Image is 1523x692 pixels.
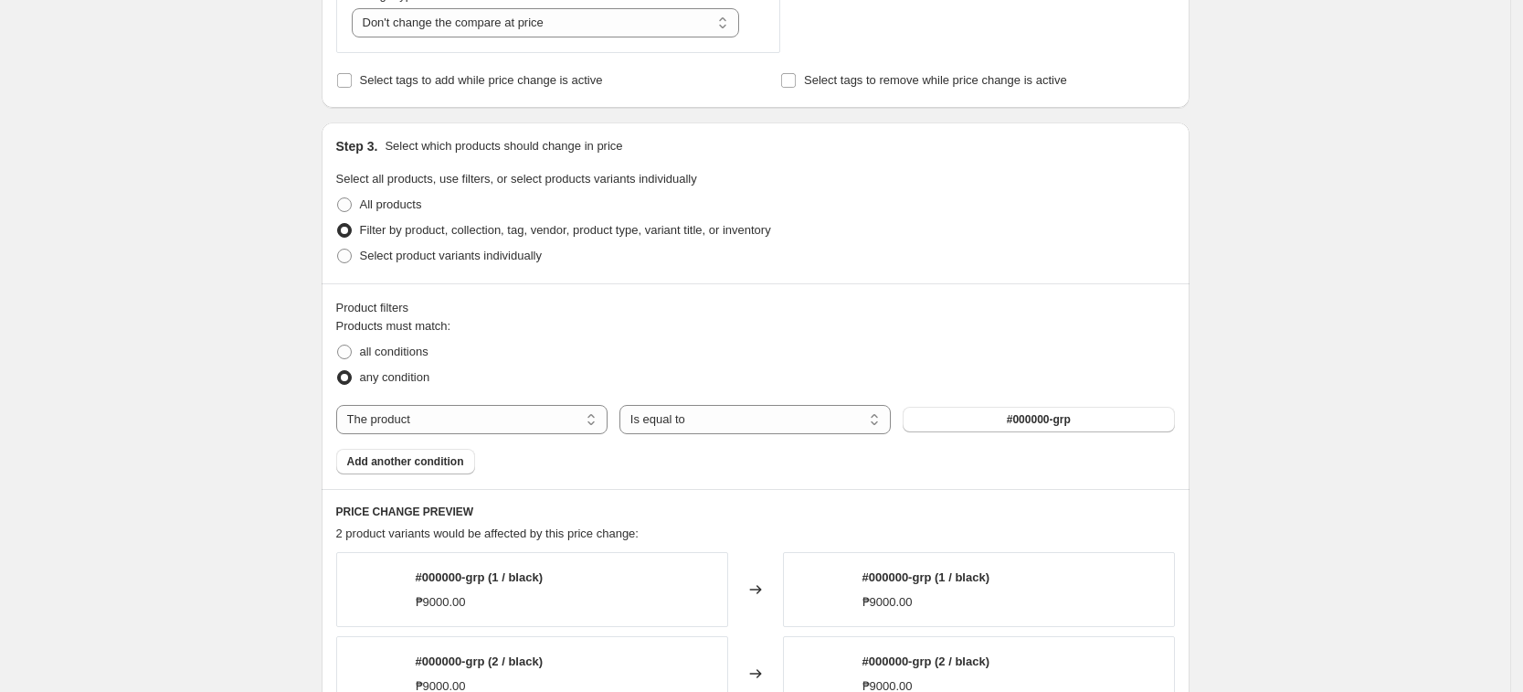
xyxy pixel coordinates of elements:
[347,454,464,469] span: Add another condition
[336,527,639,540] span: 2 product variants would be affected by this price change:
[336,137,378,155] h2: Step 3.
[336,319,451,333] span: Products must match:
[416,593,466,612] div: ₱9000.00
[793,562,848,617] img: ssph.zone-1661387876-shop_the_look_80x.png
[862,570,989,584] span: #000000-grp (1 / black)
[360,223,771,237] span: Filter by product, collection, tag, vendor, product type, variant title, or inventory
[336,299,1175,317] div: Product filters
[416,570,543,584] span: #000000-grp (1 / black)
[346,562,401,617] img: ssph.zone-1661387876-shop_the_look_80x.png
[336,449,475,474] button: Add another condition
[360,249,542,262] span: Select product variants individually
[360,197,422,211] span: All products
[385,137,622,155] p: Select which products should change in price
[903,407,1174,432] button: #000000-grp
[416,655,543,668] span: #000000-grp (2 / black)
[804,73,1067,87] span: Select tags to remove while price change is active
[336,172,697,186] span: Select all products, use filters, or select products variants individually
[336,505,1175,519] h6: PRICE CHANGE PREVIEW
[360,73,603,87] span: Select tags to add while price change is active
[862,655,989,668] span: #000000-grp (2 / black)
[862,593,913,612] div: ₱9000.00
[360,370,430,384] span: any condition
[1007,412,1071,427] span: #000000-grp
[360,345,428,358] span: all conditions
